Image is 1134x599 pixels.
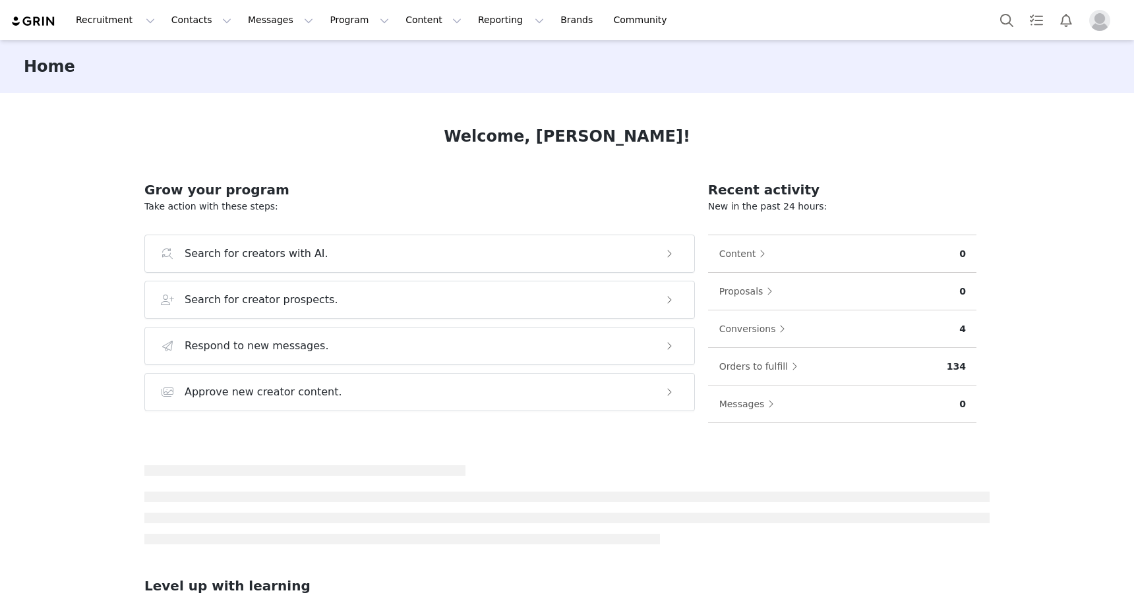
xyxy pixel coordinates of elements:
button: Notifications [1052,5,1081,35]
p: New in the past 24 hours: [708,200,976,214]
p: 4 [959,322,966,336]
button: Messages [719,393,781,414]
button: Search for creators with AI. [144,235,695,273]
h2: Grow your program [144,180,695,200]
a: Tasks [1022,5,1051,35]
a: Brands [552,5,605,35]
button: Orders to fulfill [719,356,804,377]
button: Content [719,243,773,264]
button: Reporting [470,5,552,35]
button: Search for creator prospects. [144,281,695,319]
button: Content [398,5,469,35]
button: Search [992,5,1021,35]
a: Community [606,5,681,35]
img: grin logo [11,15,57,28]
button: Profile [1081,10,1123,31]
img: placeholder-profile.jpg [1089,10,1110,31]
button: Messages [240,5,321,35]
p: Take action with these steps: [144,200,695,214]
p: 0 [959,397,966,411]
h2: Recent activity [708,180,976,200]
p: 134 [947,360,966,374]
button: Respond to new messages. [144,327,695,365]
button: Proposals [719,281,780,302]
p: 0 [959,247,966,261]
h1: Welcome, [PERSON_NAME]! [444,125,690,148]
button: Conversions [719,318,792,339]
button: Contacts [164,5,239,35]
button: Recruitment [68,5,163,35]
p: 0 [959,285,966,299]
h3: Approve new creator content. [185,384,342,400]
h3: Respond to new messages. [185,338,329,354]
h3: Search for creator prospects. [185,292,338,308]
button: Approve new creator content. [144,373,695,411]
h3: Search for creators with AI. [185,246,328,262]
h3: Home [24,55,75,78]
button: Program [322,5,397,35]
h2: Level up with learning [144,576,990,596]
